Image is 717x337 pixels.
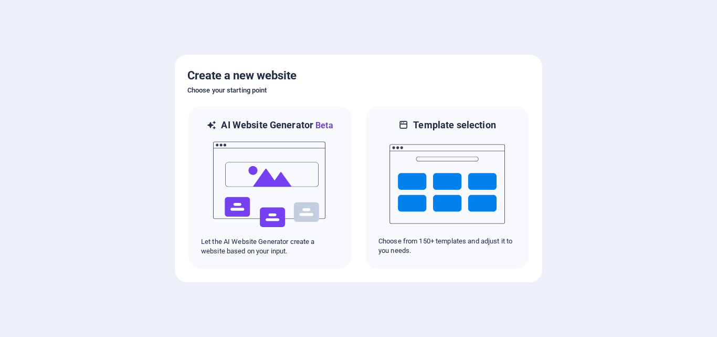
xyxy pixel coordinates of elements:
[187,84,530,97] h6: Choose your starting point
[212,132,328,237] img: ai
[378,237,516,256] p: Choose from 150+ templates and adjust it to you needs.
[413,119,495,131] h6: Template selection
[187,67,530,84] h5: Create a new website
[221,119,333,132] h6: AI Website Generator
[201,237,339,256] p: Let the AI Website Generator create a website based on your input.
[313,120,333,130] span: Beta
[187,105,352,270] div: AI Website GeneratorBetaaiLet the AI Website Generator create a website based on your input.
[365,105,530,270] div: Template selectionChoose from 150+ templates and adjust it to you needs.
